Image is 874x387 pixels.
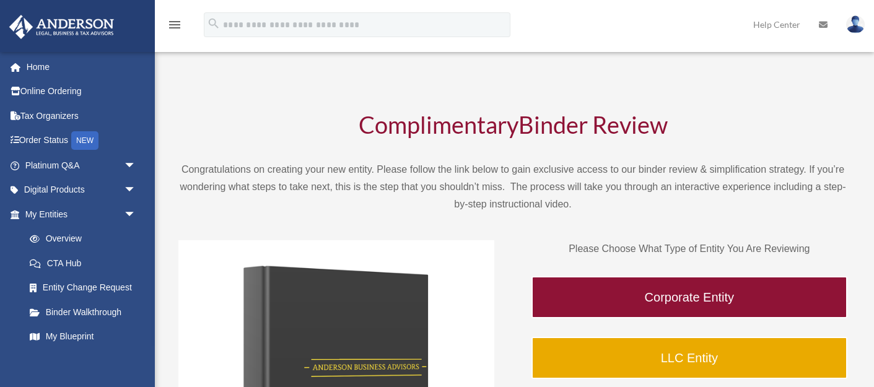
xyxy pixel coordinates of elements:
[518,110,668,139] span: Binder Review
[167,22,182,32] a: menu
[9,79,155,104] a: Online Ordering
[6,15,118,39] img: Anderson Advisors Platinum Portal
[124,178,149,203] span: arrow_drop_down
[531,337,847,379] a: LLC Entity
[17,227,155,251] a: Overview
[167,17,182,32] i: menu
[9,128,155,154] a: Order StatusNEW
[9,153,155,178] a: Platinum Q&Aarrow_drop_down
[124,153,149,178] span: arrow_drop_down
[9,103,155,128] a: Tax Organizers
[17,276,155,300] a: Entity Change Request
[17,251,155,276] a: CTA Hub
[207,17,221,30] i: search
[9,178,155,202] a: Digital Productsarrow_drop_down
[9,54,155,79] a: Home
[531,276,847,318] a: Corporate Entity
[178,161,847,213] p: Congratulations on creating your new entity. Please follow the link below to gain exclusive acces...
[124,202,149,227] span: arrow_drop_down
[9,202,155,227] a: My Entitiesarrow_drop_down
[531,240,847,258] p: Please Choose What Type of Entity You Are Reviewing
[17,300,149,324] a: Binder Walkthrough
[17,324,155,349] a: My Blueprint
[359,110,518,139] span: Complimentary
[71,131,98,150] div: NEW
[846,15,865,33] img: User Pic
